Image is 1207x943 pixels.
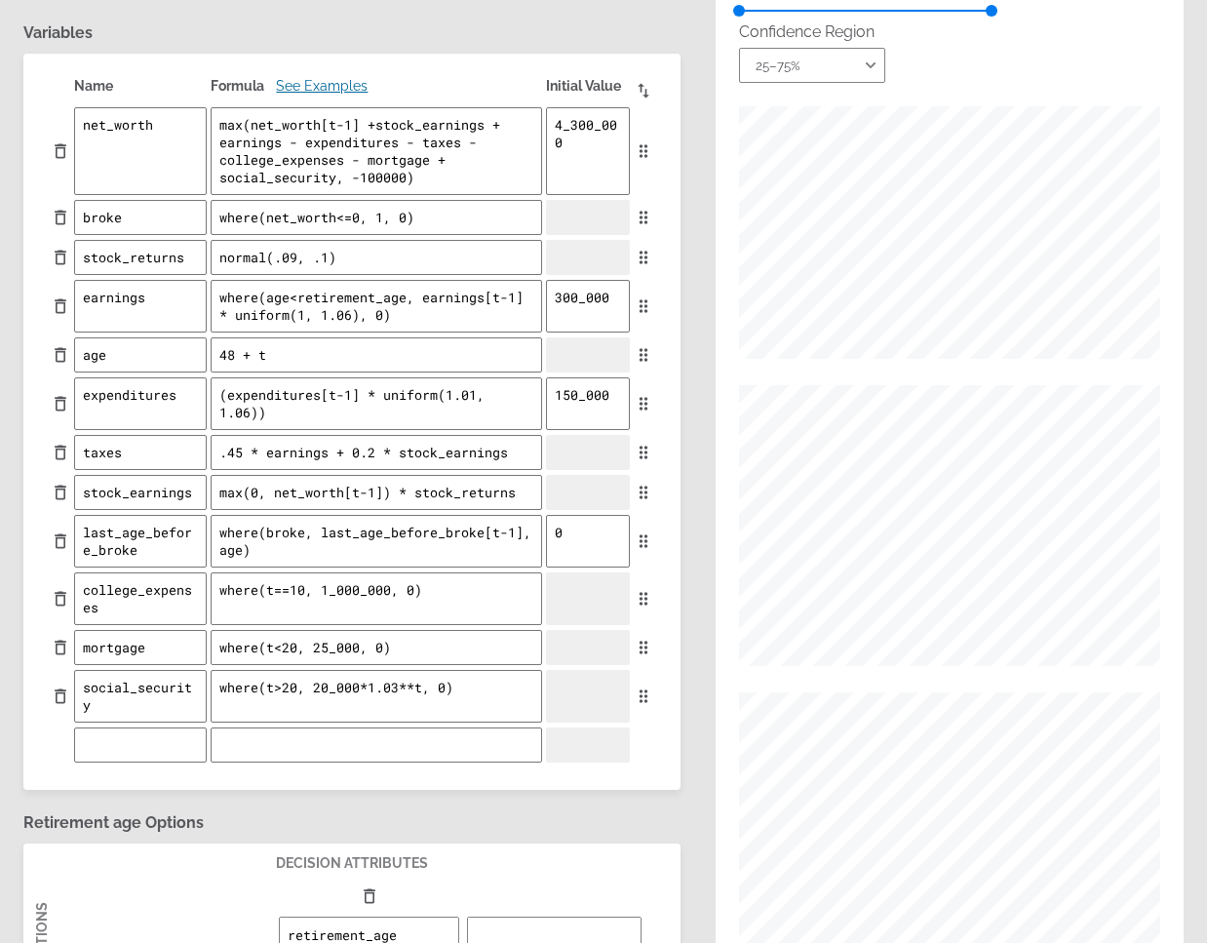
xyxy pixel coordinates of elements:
[211,670,541,723] textarea: where(t>20, 20_000*1.03**t, 0)
[211,78,541,94] p: Formula
[546,377,630,430] textarea: 150_000
[211,435,541,470] textarea: .45 * earnings + 0.2 * stock_earnings
[23,813,681,832] h3: Retirement age Options
[211,572,541,625] textarea: where(t==10, 1_000_000, 0)
[211,630,541,665] textarea: where(t<20, 25_000, 0)
[276,855,428,871] span: decision attributes
[211,475,541,510] textarea: max(0, net_worth[t-1]) * stock_returns
[546,280,630,333] textarea: 300_000
[211,200,541,235] textarea: where(net_worth<=0, 1, 0)
[211,107,541,195] textarea: max(net_worth[t-1] +stock_earnings + earnings - expenditures - taxes - college_expenses - mortgag...
[74,475,207,510] textarea: stock_earnings
[211,240,541,275] textarea: normal(.09, .1)
[74,337,207,373] textarea: age
[211,515,541,568] textarea: where(broke, last_age_before_broke[t-1], age)
[546,78,630,94] p: Initial Value
[546,107,630,195] textarea: 4_300_000
[74,377,207,430] textarea: expenditures
[211,337,541,373] textarea: 48 + t
[23,23,681,42] h3: Variables
[74,107,207,195] textarea: net_worth
[211,280,541,333] textarea: where(age<retirement_age, earnings[t-1] * uniform(1, 1.06), 0)
[74,630,207,665] textarea: mortgage
[74,200,207,235] textarea: broke
[74,280,207,333] textarea: earnings
[211,377,541,430] textarea: (expenditures[t-1] * uniform(1.01, 1.06))
[739,24,885,48] label: Confidence Region
[74,572,207,625] textarea: college_expenses
[74,435,207,470] textarea: taxes
[74,515,207,568] textarea: last_age_before_broke
[74,240,207,275] textarea: stock_returns
[74,670,207,723] textarea: social_security
[276,78,368,94] button: See Examples
[546,515,630,568] textarea: 0
[74,78,207,94] p: Name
